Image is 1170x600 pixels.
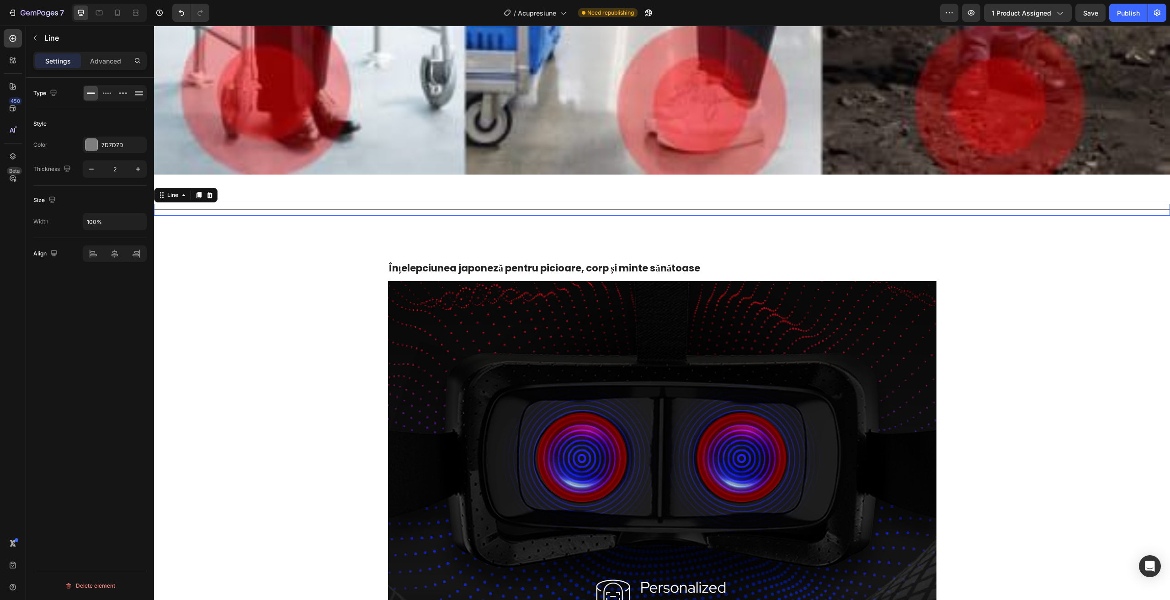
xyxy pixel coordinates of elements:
input: Auto [83,213,146,230]
p: 7 [60,7,64,18]
button: Delete element [33,579,147,593]
strong: Înțelepciunea japoneză pentru picioare, corp și minte sănătoase [235,236,547,249]
p: Advanced [90,56,121,66]
span: Save [1083,9,1098,17]
span: 1 product assigned [992,8,1051,18]
div: Undo/Redo [172,4,209,22]
button: Save [1075,4,1106,22]
div: Publish [1117,8,1140,18]
div: Open Intercom Messenger [1139,555,1161,577]
p: Line [44,32,143,43]
span: Acupresiune [518,8,556,18]
iframe: Design area [154,26,1170,600]
div: Beta [7,167,22,175]
div: Delete element [65,580,115,591]
div: Width [33,218,48,226]
span: Need republishing [587,9,634,17]
div: Style [33,120,47,128]
p: Settings [45,56,71,66]
div: Type [33,87,59,100]
div: Align [33,248,59,260]
div: Size [33,194,58,207]
div: Color [33,141,48,149]
span: / [514,8,516,18]
div: 450 [9,97,22,105]
button: 7 [4,4,68,22]
div: Thickness [33,163,73,175]
div: 7D7D7D [101,141,144,149]
button: 1 product assigned [984,4,1072,22]
button: Publish [1109,4,1148,22]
